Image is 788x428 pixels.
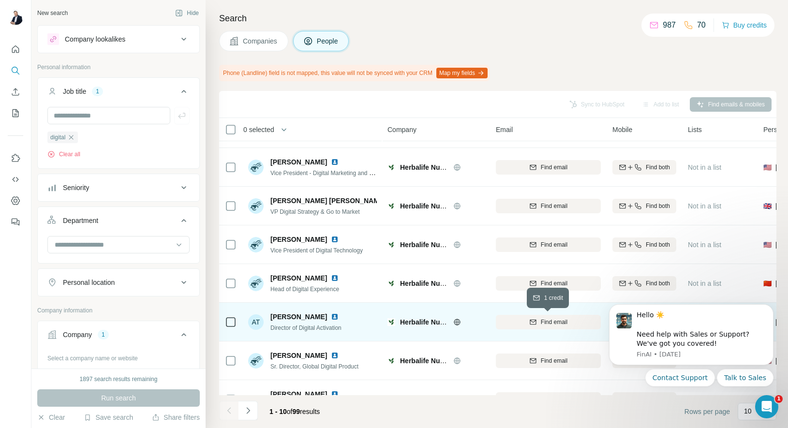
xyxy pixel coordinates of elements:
[763,279,772,288] span: 🇨🇳
[270,351,327,360] span: [PERSON_NAME]
[8,41,23,58] button: Quick start
[8,62,23,79] button: Search
[243,125,274,134] span: 0 selected
[10,254,184,291] div: Ask a questionAI Agent and team can help
[755,395,778,418] iframe: Intercom live chat
[63,278,115,287] div: Personal location
[400,163,474,171] span: Herbalife Nutrition Ltd.
[20,222,174,242] button: View status page
[270,389,327,399] span: [PERSON_NAME]
[400,202,474,210] span: Herbalife Nutrition Ltd.
[270,363,358,370] span: Sr. Director, Global Digital Product
[38,323,199,350] button: Company1
[20,171,174,181] h2: Status Surfe
[19,134,174,151] p: How can we help?
[688,163,721,171] span: Not in a list
[387,357,395,365] img: Logo of Herbalife Nutrition Ltd.
[387,280,395,287] img: Logo of Herbalife Nutrition Ltd.
[595,295,788,392] iframe: Intercom notifications message
[400,318,474,326] span: Herbalife Nutrition Ltd.
[8,149,23,167] button: Use Surfe on LinkedIn
[166,15,184,33] div: Close
[63,183,89,192] div: Seniority
[688,241,721,249] span: Not in a list
[20,272,162,282] div: AI Agent and team can help
[63,330,92,339] div: Company
[248,198,264,214] img: Avatar
[541,240,567,249] span: Find email
[541,279,567,288] span: Find email
[496,315,601,329] button: Find email
[387,163,395,171] img: Logo of Herbalife Nutrition Ltd.
[248,237,264,252] img: Avatar
[248,276,264,291] img: Avatar
[270,235,327,244] span: [PERSON_NAME]
[496,160,601,175] button: Find email
[270,286,339,293] span: Head of Digital Experience
[317,36,339,46] span: People
[612,125,632,134] span: Mobile
[248,353,264,369] img: Avatar
[612,276,676,291] button: Find both
[270,169,464,177] span: Vice President - Digital Marketing and eCommerce, [GEOGRAPHIC_DATA]
[38,28,199,51] button: Company lookalikes
[63,216,98,225] div: Department
[92,87,103,96] div: 1
[8,10,23,25] img: Avatar
[98,330,109,339] div: 1
[331,158,339,166] img: LinkedIn logo
[113,15,133,35] img: Profile image for Myles
[400,241,474,249] span: Herbalife Nutrition Ltd.
[400,357,474,365] span: Herbalife Nutrition Ltd.
[37,306,200,315] p: Company information
[763,240,772,250] span: 🇺🇸
[387,202,395,210] img: Logo of Herbalife Nutrition Ltd.
[541,202,567,210] span: Find email
[153,326,169,333] span: Help
[331,313,339,321] img: LinkedIn logo
[8,83,23,101] button: Enrich CSV
[248,392,264,407] img: Avatar
[38,209,199,236] button: Department
[8,213,23,231] button: Feedback
[270,247,363,254] span: Vice President of Digital Technology
[47,350,190,363] div: Select a company name or website
[80,326,114,333] span: Messages
[612,237,676,252] button: Find both
[331,274,339,282] img: LinkedIn logo
[248,160,264,175] img: Avatar
[63,87,86,96] div: Job title
[132,15,151,35] div: Profile image for Miranda
[541,356,567,365] span: Find email
[293,408,300,415] span: 99
[541,395,567,404] span: Find email
[238,401,258,420] button: Navigate to next page
[19,18,29,34] img: logo
[248,314,264,330] div: AT
[38,176,199,199] button: Seniority
[763,201,772,211] span: 🇬🇧
[722,18,767,32] button: Buy credits
[684,407,730,416] span: Rows per page
[20,262,162,272] div: Ask a question
[37,9,68,17] div: New search
[646,163,670,172] span: Find both
[270,312,327,322] span: [PERSON_NAME]
[269,408,287,415] span: 1 - 10
[646,202,670,210] span: Find both
[270,325,342,331] span: Director of Digital Activation
[269,408,320,415] span: results
[270,157,327,167] span: [PERSON_NAME]
[129,302,193,340] button: Help
[387,318,395,326] img: Logo of Herbalife Nutrition Ltd.
[775,395,783,403] span: 1
[496,237,601,252] button: Find email
[612,160,676,175] button: Find both
[47,150,80,159] button: Clear all
[37,413,65,422] button: Clear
